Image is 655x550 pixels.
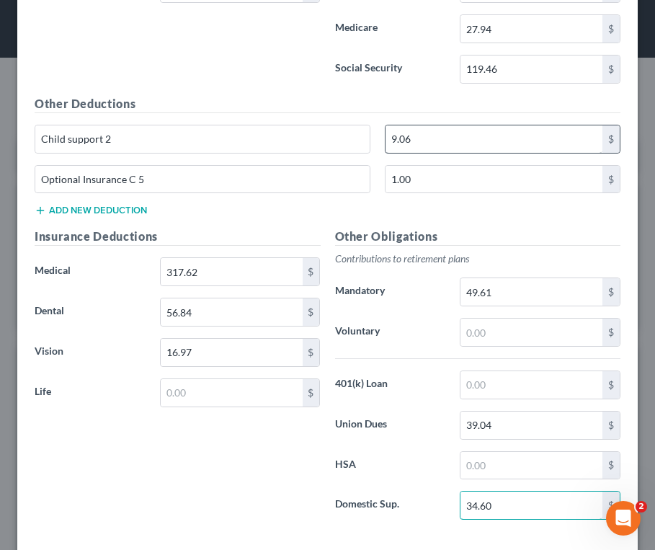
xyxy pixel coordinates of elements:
[335,252,621,266] p: Contributions to retirement plans
[328,491,453,520] label: Domestic Sup.
[386,166,602,193] input: 0.00
[35,228,321,246] h5: Insurance Deductions
[602,56,620,83] div: $
[27,298,153,327] label: Dental
[328,278,453,306] label: Mandatory
[602,278,620,306] div: $
[161,258,303,285] input: 0.00
[161,298,303,326] input: 0.00
[27,378,153,407] label: Life
[27,257,153,286] label: Medical
[161,379,303,407] input: 0.00
[303,379,320,407] div: $
[161,339,303,366] input: 0.00
[328,55,453,84] label: Social Security
[460,319,602,346] input: 0.00
[335,228,621,246] h5: Other Obligations
[602,492,620,519] div: $
[303,258,320,285] div: $
[602,452,620,479] div: $
[328,371,453,399] label: 401(k) Loan
[460,15,602,43] input: 0.00
[602,125,620,153] div: $
[460,371,602,399] input: 0.00
[328,14,453,43] label: Medicare
[35,166,370,193] input: Specify...
[460,412,602,439] input: 0.00
[602,371,620,399] div: $
[460,452,602,479] input: 0.00
[460,278,602,306] input: 0.00
[35,205,147,216] button: Add new deduction
[328,451,453,480] label: HSA
[460,492,602,519] input: 0.00
[35,125,370,153] input: Specify...
[303,298,320,326] div: $
[460,56,602,83] input: 0.00
[602,166,620,193] div: $
[27,338,153,367] label: Vision
[602,412,620,439] div: $
[328,318,453,347] label: Voluntary
[303,339,320,366] div: $
[328,411,453,440] label: Union Dues
[606,501,641,536] iframe: Intercom live chat
[386,125,602,153] input: 0.00
[636,501,647,513] span: 2
[602,319,620,346] div: $
[602,15,620,43] div: $
[35,95,620,113] h5: Other Deductions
